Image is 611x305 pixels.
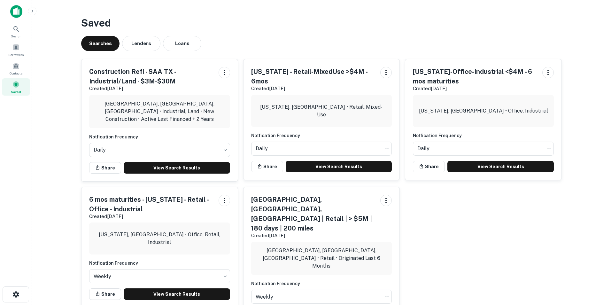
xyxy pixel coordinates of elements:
h5: Construction Refi - SAA TX - Industrial/Land - $3M-$30M [89,67,213,86]
a: Borrowers [2,41,30,59]
button: Searches [81,36,120,51]
button: Lenders [122,36,160,51]
h5: 6 mos maturities - [US_STATE] - Retail -Office - Industrial [89,195,213,214]
p: Created [DATE] [251,85,375,92]
h6: Notfication Frequency [413,132,554,139]
h5: [US_STATE]-Office-Industrial <$4M - 6 mos maturities [413,67,537,86]
p: Created [DATE] [251,232,375,239]
a: Contacts [2,60,30,77]
p: [GEOGRAPHIC_DATA], [GEOGRAPHIC_DATA], [GEOGRAPHIC_DATA] • Retail • Originated Last 6 Months [256,247,387,270]
button: Loans [163,36,201,51]
button: Share [89,162,121,174]
h6: Notfication Frequency [89,133,230,140]
a: View Search Results [124,162,230,174]
div: Without label [413,140,554,158]
div: Without label [251,140,392,158]
h3: Saved [81,15,562,31]
span: Search [11,34,21,39]
a: View Search Results [124,288,230,300]
p: [US_STATE], [GEOGRAPHIC_DATA] • Office, Retail, Industrial [94,231,225,246]
p: [GEOGRAPHIC_DATA], [GEOGRAPHIC_DATA], [GEOGRAPHIC_DATA] • Industrial, Land • New Construction • A... [94,100,225,123]
h6: Notfication Frequency [89,260,230,267]
div: Without label [89,267,230,285]
p: Created [DATE] [413,85,537,92]
p: Created [DATE] [89,85,213,92]
a: Saved [2,78,30,96]
button: Share [89,288,121,300]
h6: Notfication Frequency [251,280,392,287]
span: Borrowers [8,52,24,57]
p: Created [DATE] [89,213,213,220]
p: [US_STATE], [GEOGRAPHIC_DATA] • Retail, Mixed-Use [256,103,387,119]
h6: Notfication Frequency [251,132,392,139]
h5: [US_STATE] - Retail-MixedUse >$4M - 6mos [251,67,375,86]
p: [US_STATE], [GEOGRAPHIC_DATA] • Office, Industrial [419,107,548,115]
span: Saved [11,89,21,94]
div: Without label [89,141,230,159]
a: Search [2,23,30,40]
span: Contacts [10,71,22,76]
a: View Search Results [447,161,554,172]
button: Share [251,161,283,172]
a: View Search Results [286,161,392,172]
h5: [GEOGRAPHIC_DATA], [GEOGRAPHIC_DATA], [GEOGRAPHIC_DATA] | Retail | > $5M | 180 days | 200 miles [251,195,375,233]
button: Share [413,161,445,172]
img: capitalize-icon.png [10,5,22,18]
